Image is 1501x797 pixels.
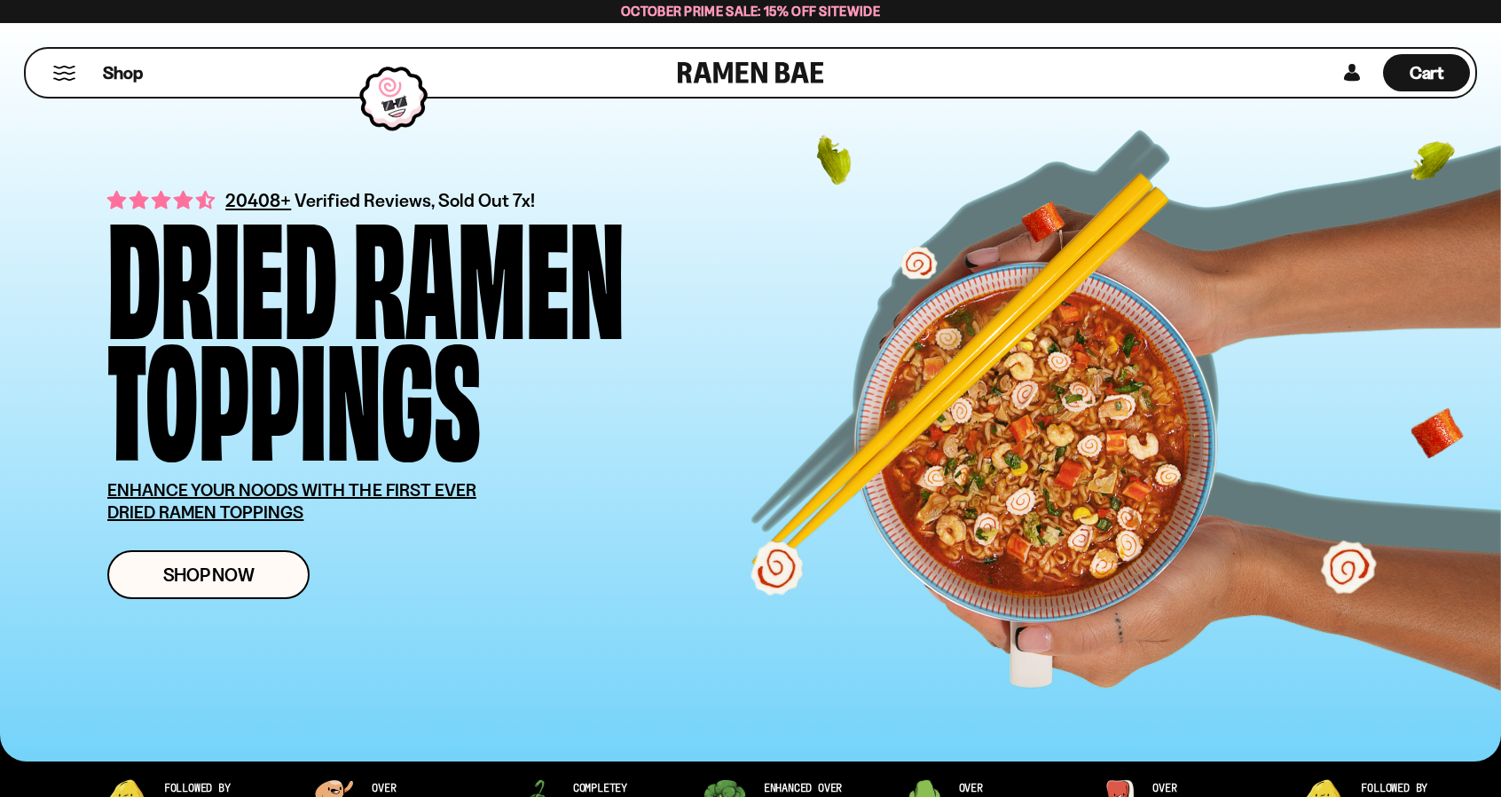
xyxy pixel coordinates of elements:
a: Shop [103,54,143,91]
span: Shop [103,61,143,85]
div: Ramen [353,209,625,331]
div: Cart [1383,49,1470,97]
span: Cart [1410,62,1444,83]
u: ENHANCE YOUR NOODS WITH THE FIRST EVER DRIED RAMEN TOPPINGS [107,479,476,523]
span: Shop Now [163,565,255,584]
a: Shop Now [107,550,310,599]
button: Mobile Menu Trigger [52,66,76,81]
div: Toppings [107,331,481,453]
span: October Prime Sale: 15% off Sitewide [621,3,880,20]
div: Dried [107,209,337,331]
